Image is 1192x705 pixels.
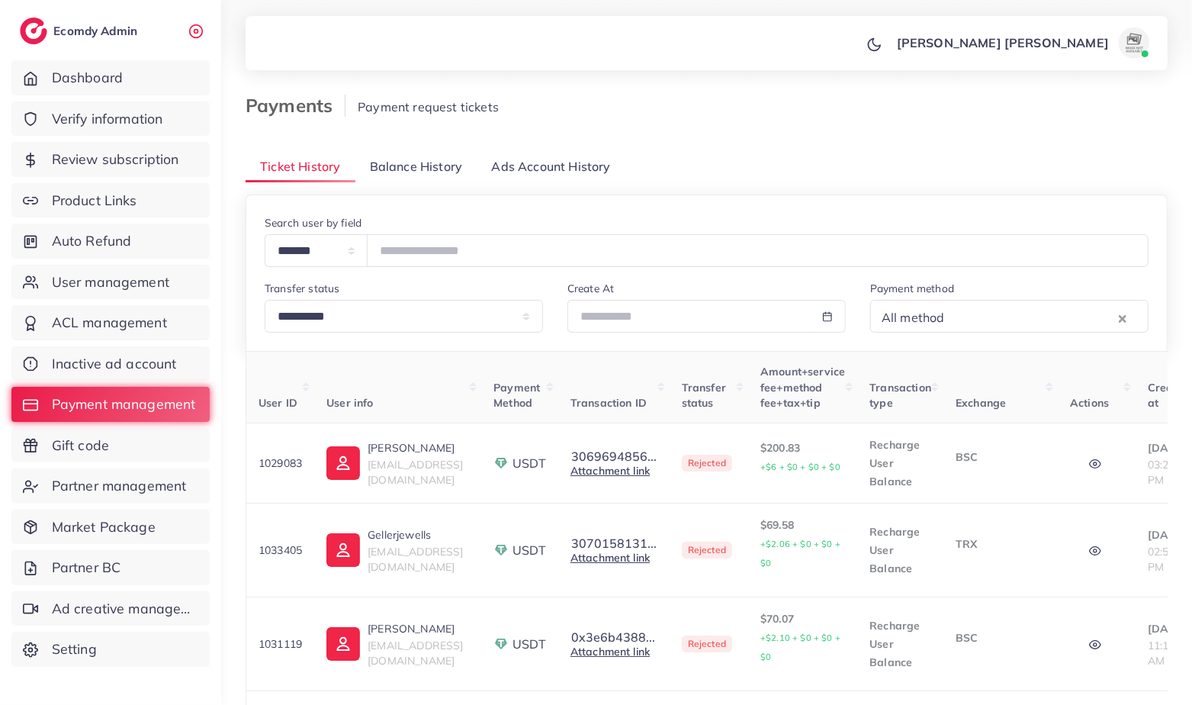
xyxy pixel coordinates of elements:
span: [EMAIL_ADDRESS][DOMAIN_NAME] [368,458,463,487]
p: [DATE] [1148,620,1190,638]
span: Rejected [682,542,732,559]
span: Setting [52,639,97,659]
img: payment [493,542,509,558]
span: Transaction type [869,381,931,410]
small: +$2.06 + $0 + $0 + $0 [760,539,840,568]
span: ACL management [52,313,167,333]
span: Ad creative management [52,599,198,619]
a: [PERSON_NAME] [PERSON_NAME]avatar [888,27,1155,58]
span: Payment Method [493,381,540,410]
p: Gellerjewells [368,526,469,544]
a: Verify information [11,101,210,137]
span: All method [879,307,948,330]
span: Rejected [682,636,732,652]
p: 1033405 [259,541,302,559]
small: +$2.10 + $0 + $0 + $0 [760,633,840,662]
p: [PERSON_NAME] [PERSON_NAME] [897,34,1109,52]
span: Review subscription [52,150,179,169]
a: Attachment link [570,551,650,565]
a: Attachment link [570,645,650,658]
div: Search for option [870,300,1149,333]
img: logo [20,18,47,44]
p: TRX [956,535,1046,553]
span: Market Package [52,517,156,537]
label: Create At [567,281,614,296]
span: Payment management [52,394,196,414]
span: Rejected [682,455,732,472]
span: Amount+service fee+method fee+tax+tip [760,365,845,410]
p: Recharge User Balance [869,616,931,671]
span: [EMAIL_ADDRESS][DOMAIN_NAME] [368,545,463,574]
span: Auto Refund [52,231,132,251]
span: USDT [512,636,546,653]
span: Partner management [52,476,187,496]
a: Ad creative management [11,591,210,626]
button: Clear Selected [1119,309,1126,327]
span: Ticket History [260,158,340,175]
span: User management [52,272,169,292]
label: Search user by field [265,215,361,230]
a: ACL management [11,305,210,340]
a: Review subscription [11,142,210,177]
h2: Ecomdy Admin [53,24,141,38]
input: Search for option [949,306,1115,330]
p: 1031119 [259,635,302,653]
label: Payment method [870,281,954,296]
a: Attachment link [570,464,650,478]
a: logoEcomdy Admin [20,18,141,44]
img: avatar [1119,27,1149,58]
p: Recharge User Balance [869,523,931,578]
a: Dashboard [11,60,210,95]
span: 11:16 AM [1148,639,1175,668]
p: [DATE] [1148,439,1190,457]
span: Actions [1070,396,1109,410]
span: User info [326,396,373,410]
a: Partner management [11,468,210,504]
p: $69.58 [760,516,845,572]
span: Dashboard [52,68,123,88]
a: Setting [11,632,210,667]
span: Ads Account History [492,158,611,175]
a: Partner BC [11,550,210,585]
p: 1029083 [259,454,302,472]
span: USDT [512,455,546,472]
span: Balance History [370,158,462,175]
img: ic-user-info.36bf1079.svg [326,533,360,567]
a: Product Links [11,183,210,218]
a: Payment management [11,387,210,422]
p: [DATE] [1148,526,1190,544]
img: payment [493,456,509,471]
span: Transaction ID [570,396,647,410]
a: Gift code [11,428,210,463]
img: payment [493,636,509,652]
a: Auto Refund [11,224,210,259]
p: Recharge User Balance [869,436,931,491]
span: Exchange [956,396,1006,410]
span: Product Links [52,191,137,211]
button: 0x3e6b4388... [570,630,656,644]
img: ic-user-info.36bf1079.svg [326,627,360,661]
a: Market Package [11,510,210,545]
span: Created at [1148,381,1190,410]
p: BSC [956,629,1046,647]
p: BSC [956,448,1046,466]
span: 02:54 PM [1148,545,1175,574]
span: Payment request tickets [358,99,499,114]
span: Verify information [52,109,163,129]
img: ic-user-info.36bf1079.svg [326,446,360,480]
button: 3069694856... [570,449,657,463]
h3: Payments [246,95,345,117]
span: User ID [259,396,297,410]
label: Transfer status [265,281,339,296]
p: $200.83 [760,439,845,476]
p: $70.07 [760,610,845,666]
span: 03:23 PM [1148,458,1175,487]
span: [EMAIL_ADDRESS][DOMAIN_NAME] [368,639,463,668]
span: Partner BC [52,558,121,578]
small: +$6 + $0 + $0 + $0 [760,462,840,472]
p: [PERSON_NAME] [368,439,469,457]
a: User management [11,265,210,300]
span: Transfer status [682,381,726,410]
a: Inactive ad account [11,346,210,381]
span: USDT [512,542,546,559]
